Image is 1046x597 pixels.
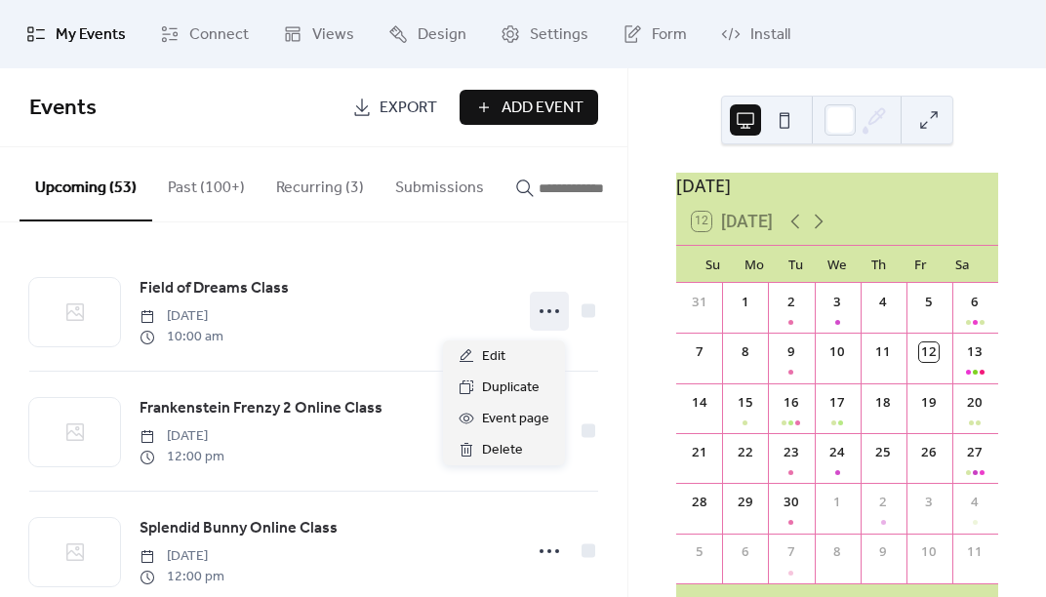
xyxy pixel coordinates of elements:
span: Add Event [502,97,583,120]
div: 10 [827,342,847,362]
a: Connect [145,8,263,60]
span: Splendid Bunny Online Class [140,517,338,540]
span: Settings [530,23,588,47]
div: Tu [775,246,817,283]
div: 4 [873,293,893,312]
div: 9 [782,342,801,362]
div: 2 [782,293,801,312]
span: Events [29,87,97,130]
button: Add Event [460,90,598,125]
span: Edit [482,345,505,369]
div: 7 [782,542,801,562]
div: 21 [690,443,709,462]
div: 26 [919,443,939,462]
span: Views [312,23,354,47]
button: Upcoming (53) [20,147,152,221]
div: Su [692,246,734,283]
span: Connect [189,23,249,47]
span: [DATE] [140,306,223,327]
div: 19 [919,393,939,413]
div: 14 [690,393,709,413]
div: 25 [873,443,893,462]
div: Mo [734,246,776,283]
span: [DATE] [140,546,224,567]
div: 31 [690,293,709,312]
div: 2 [873,493,893,512]
div: 20 [966,393,986,413]
div: 4 [966,493,986,512]
a: Export [338,90,452,125]
span: Delete [482,439,523,462]
span: Install [750,23,790,47]
div: 3 [919,493,939,512]
div: 11 [873,342,893,362]
div: 24 [827,443,847,462]
a: Install [706,8,805,60]
div: 6 [736,542,755,562]
div: 9 [873,542,893,562]
a: Splendid Bunny Online Class [140,516,338,541]
div: 15 [736,393,755,413]
div: 22 [736,443,755,462]
div: 1 [827,493,847,512]
a: Frankenstein Frenzy 2 Online Class [140,396,382,421]
div: 5 [919,293,939,312]
div: 27 [966,443,986,462]
div: 28 [690,493,709,512]
span: Form [652,23,687,47]
span: Frankenstein Frenzy 2 Online Class [140,397,382,420]
div: 12 [919,342,939,362]
div: 7 [690,342,709,362]
div: 17 [827,393,847,413]
div: 11 [966,542,986,562]
div: 30 [782,493,801,512]
div: 10 [919,542,939,562]
a: My Events [12,8,141,60]
div: 13 [966,342,986,362]
div: Fr [900,246,942,283]
span: Export [380,97,437,120]
a: Design [374,8,481,60]
div: 18 [873,393,893,413]
button: Recurring (3) [261,147,380,219]
span: 12:00 pm [140,567,224,587]
span: Design [418,23,466,47]
a: Form [608,8,702,60]
div: Sa [941,246,983,283]
span: Duplicate [482,377,540,400]
div: 1 [736,293,755,312]
span: 10:00 am [140,327,223,347]
div: 8 [827,542,847,562]
div: 3 [827,293,847,312]
span: My Events [56,23,126,47]
div: Th [858,246,900,283]
div: [DATE] [676,173,998,198]
span: Field of Dreams Class [140,277,289,300]
div: 6 [966,293,986,312]
div: 8 [736,342,755,362]
div: 16 [782,393,801,413]
div: 29 [736,493,755,512]
a: Settings [486,8,603,60]
button: Submissions [380,147,500,219]
span: Event page [482,408,549,431]
a: Field of Dreams Class [140,276,289,301]
span: 12:00 pm [140,447,224,467]
a: Views [268,8,369,60]
div: 23 [782,443,801,462]
span: [DATE] [140,426,224,447]
div: We [817,246,859,283]
div: 5 [690,542,709,562]
button: Past (100+) [152,147,261,219]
